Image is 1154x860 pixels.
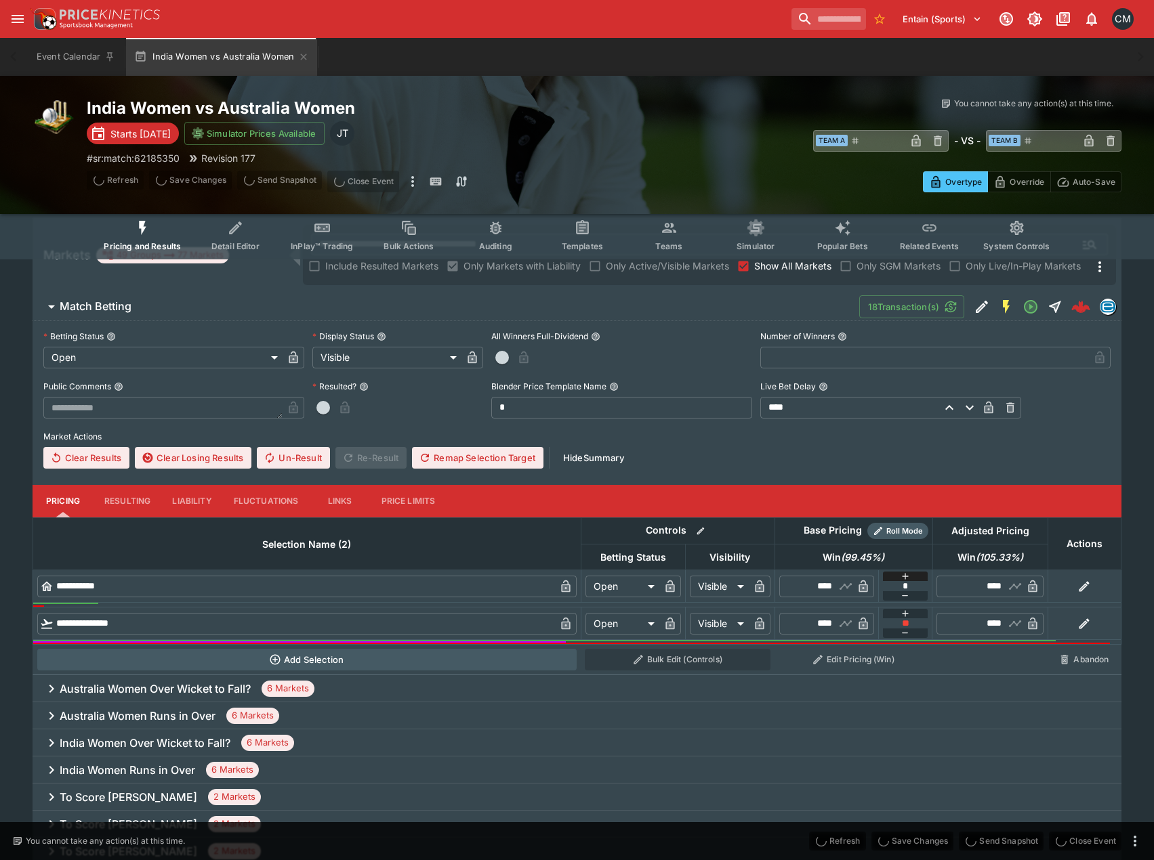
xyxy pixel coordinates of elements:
button: Clear Results [43,447,129,469]
span: Un-Result [257,447,329,469]
p: Starts [DATE] [110,127,171,141]
button: Simulator Prices Available [184,122,325,145]
span: Bulk Actions [384,241,434,251]
span: Auditing [479,241,512,251]
p: Public Comments [43,381,111,392]
em: ( 105.33 %) [976,549,1023,565]
div: Open [585,613,659,635]
span: Betting Status [585,549,681,565]
svg: More [1092,259,1108,275]
span: Related Events [900,241,959,251]
div: Joshua Thomson [330,121,354,146]
p: Number of Winners [760,330,835,342]
button: Open [1018,295,1043,319]
h2: Copy To Clipboard [87,98,604,119]
span: Only SGM Markets [857,259,941,273]
button: Overtype [923,171,988,192]
button: Display Status [377,332,386,341]
button: Fluctuations [223,485,310,517]
button: Betting Status [106,332,116,341]
span: Win(99.45%) [808,549,899,565]
button: Pricing [33,485,94,517]
div: Open [585,576,659,597]
span: System Controls [983,241,1050,251]
button: Select Tenant [894,8,990,30]
span: Selection Name (2) [247,536,366,553]
button: Abandon [1052,649,1117,670]
span: Include Resulted Markets [325,259,438,273]
span: Templates [562,241,603,251]
button: Price Limits [371,485,447,517]
button: Bulk Edit (Controls) [585,649,770,670]
span: Detail Editor [211,241,260,251]
img: cricket.png [33,98,76,141]
th: Actions [1048,517,1121,569]
span: 2 Markets [208,817,261,831]
h6: Match Betting [60,299,131,314]
p: You cannot take any action(s) at this time. [26,835,185,847]
input: search [791,8,866,30]
span: 6 Markets [226,709,279,723]
button: Cameron Matheson [1108,4,1138,34]
h6: To Score [PERSON_NAME] [60,817,197,832]
span: Team B [989,135,1021,146]
label: Market Actions [43,427,1111,447]
button: 18Transaction(s) [859,295,964,318]
button: India Women vs Australia Women [126,38,317,76]
span: Only Active/Visible Markets [606,259,729,273]
span: 6 Markets [206,763,259,777]
h6: India Women Runs in Over [60,763,195,777]
button: more [405,171,421,192]
button: Resulted? [359,382,369,391]
span: Only Markets with Liability [463,259,581,273]
div: Open [43,347,283,368]
button: Blender Price Template Name [609,382,619,391]
span: 6 Markets [241,736,294,750]
p: Revision 177 [201,151,255,165]
span: Win(105.33%) [943,549,1038,565]
h6: - VS - [954,133,981,148]
img: PriceKinetics [60,9,160,20]
p: Overtype [945,175,982,189]
button: more [1127,833,1143,849]
div: Cameron Matheson [1112,8,1134,30]
div: Base Pricing [798,522,867,539]
p: Blender Price Template Name [491,381,606,392]
p: Override [1010,175,1044,189]
button: SGM Enabled [994,295,1018,319]
img: logo-cerberus--red.svg [1071,297,1090,316]
button: Number of Winners [838,332,847,341]
button: Override [987,171,1050,192]
span: Re-Result [335,447,407,469]
button: Public Comments [114,382,123,391]
button: open drawer [5,7,30,31]
h6: India Women Over Wicket to Fall? [60,736,230,750]
button: Bulk edit [692,522,709,540]
h6: Australia Women Runs in Over [60,709,215,723]
em: ( 99.45 %) [841,549,884,565]
div: Visible [312,347,461,368]
h6: Australia Women Over Wicket to Fall? [60,682,251,696]
span: Visibility [695,549,765,565]
span: InPlay™ Trading [291,241,353,251]
button: Notifications [1079,7,1104,31]
div: Show/hide Price Roll mode configuration. [867,523,928,539]
span: Show All Markets [754,259,831,273]
p: You cannot take any action(s) at this time. [954,98,1113,110]
p: Copy To Clipboard [87,151,180,165]
div: db3568e9-6a92-442d-83e0-d5671d398b41 [1071,297,1090,316]
button: HideSummary [555,447,632,469]
div: Start From [923,171,1121,192]
button: Edit Pricing (Win) [779,649,928,670]
img: betradar [1100,299,1115,314]
img: Sportsbook Management [60,22,133,28]
button: Documentation [1051,7,1075,31]
button: Liability [161,485,222,517]
p: Auto-Save [1073,175,1115,189]
h6: To Score [PERSON_NAME] [60,790,197,804]
button: Add Selection [37,649,577,670]
div: Visible [690,613,749,635]
p: Display Status [312,330,374,342]
span: 6 Markets [262,682,314,695]
span: Only Live/In-Play Markets [966,259,1081,273]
